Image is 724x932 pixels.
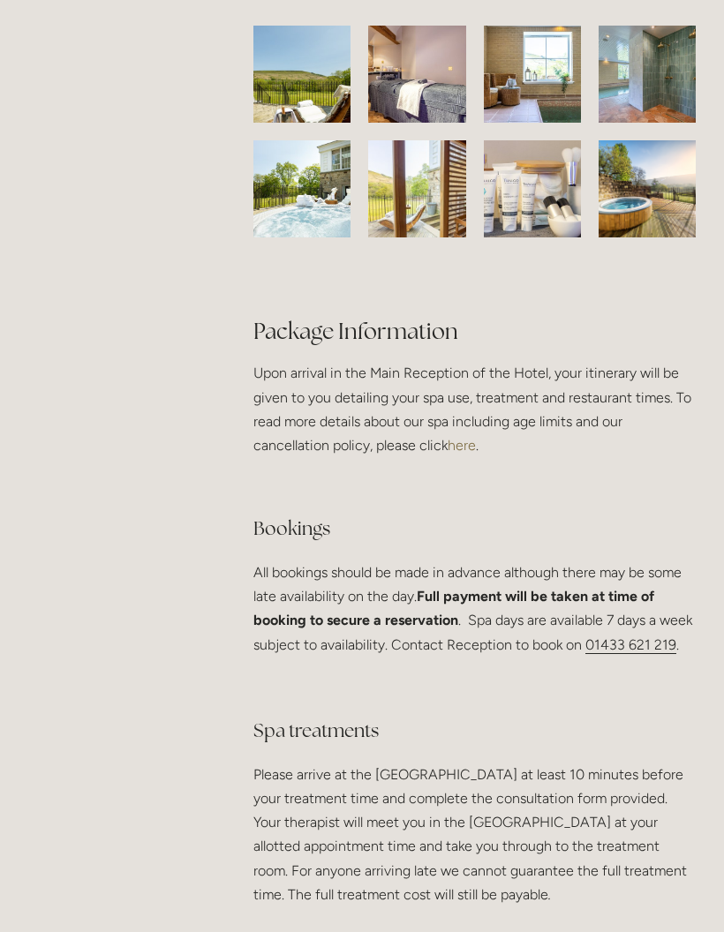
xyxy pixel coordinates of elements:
p: Please arrive at the [GEOGRAPHIC_DATA] at least 10 minutes before your treatment time and complet... [253,763,696,907]
img: View of the outdoor hot tub at Losehill House Hotel and Spa [230,141,375,238]
p: Upon arrival in the Main Reception of the Hotel, your itinerary will be given to you detailing yo... [253,362,696,458]
img: champagne bottle and relaxing chair with a view of the Peak District, Losehill House Hotel and Spa [226,26,379,124]
img: View of the Peak District from inside a room at Losehill House Hotel and Spa [328,141,505,238]
strong: Full payment will be taken at time of booking to secure a reservation [253,589,658,629]
img: View of the outdoor jacuzzi at Losehill House Hotel and Spa [582,141,712,238]
h2: Package Information [253,286,696,348]
a: here [448,438,476,455]
img: View of the indoor swimming pool at Losehill House Hotel and Spa [580,26,713,124]
img: Face and hand creams available at Losehill House Hotel and Spa [450,141,614,238]
img: Losehil House Hotel and Spa Room view [346,26,488,124]
p: All bookings should be made in advance although there may be some late availability on the day. .... [253,561,696,658]
img: View of the indoor pool at Losehill House Hotel and Spa [459,26,605,124]
h3: Bookings [253,477,696,547]
h3: Spa treatments [253,714,696,749]
em: . [548,887,551,904]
